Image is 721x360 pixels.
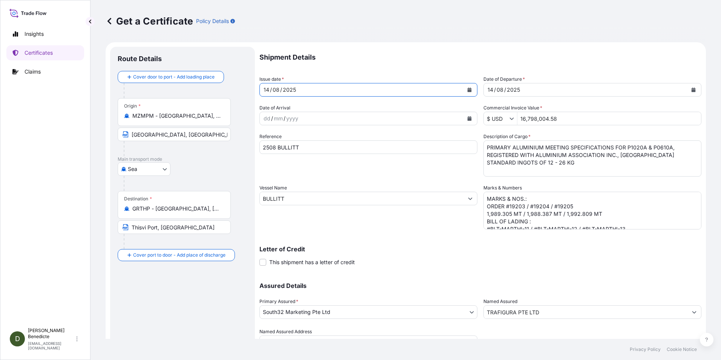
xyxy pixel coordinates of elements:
[118,162,170,176] button: Select transport
[260,192,463,205] input: Type to search vessel name or IMO
[517,112,701,125] input: Enter amount
[687,84,700,96] button: Calendar
[118,249,235,261] button: Cover port to door - Add place of discharge
[25,30,44,38] p: Insights
[133,251,226,259] span: Cover port to door - Add place of discharge
[118,71,224,83] button: Cover door to port - Add loading place
[509,115,517,122] button: Show suggestions
[484,112,509,125] input: Commercial Invoice Value
[118,54,162,63] p: Route Details
[630,346,661,352] a: Privacy Policy
[259,283,701,289] p: Assured Details
[483,133,531,140] label: Description of Cargo
[487,85,494,94] div: day,
[483,298,517,305] label: Named Assured
[463,84,476,96] button: Calendar
[259,305,477,319] button: South32 Marketing Pte Ltd
[269,258,355,266] span: This shipment has a letter of credit
[504,85,506,94] div: /
[128,165,137,173] span: Sea
[483,184,522,192] label: Marks & Numbers
[196,17,229,25] p: Policy Details
[133,73,215,81] span: Cover door to port - Add loading place
[483,192,701,229] textarea: MARKS & NOS.: ORDER #19203 / #19204 / #19205 1,989.305 MT / 1,988.387 MT / 1,992.809 MT BILL OF L...
[132,205,221,212] input: Destination
[6,26,84,42] a: Insights
[118,128,231,141] input: Text to appear on certificate
[6,64,84,79] a: Claims
[118,156,247,162] p: Main transport mode
[259,133,282,140] label: Reference
[259,47,701,68] p: Shipment Details
[280,85,282,94] div: /
[124,103,141,109] div: Origin
[118,220,231,234] input: Text to appear on certificate
[259,298,298,305] span: Primary Assured
[259,184,287,192] label: Vessel Name
[463,192,477,205] button: Show suggestions
[273,114,284,123] div: month,
[263,308,330,316] span: South32 Marketing Pte Ltd
[272,85,280,94] div: month,
[284,114,285,123] div: /
[494,85,496,94] div: /
[259,140,477,154] input: Enter booking reference
[270,85,272,94] div: /
[28,328,75,340] p: [PERSON_NAME] Benedicte
[667,346,697,352] a: Cookie Notice
[124,196,152,202] div: Destination
[263,114,271,123] div: day,
[6,45,84,60] a: Certificates
[132,112,221,120] input: Origin
[259,75,284,83] span: Issue date
[259,104,290,112] span: Date of Arrival
[484,305,687,319] input: Assured Name
[263,85,270,94] div: day,
[271,114,273,123] div: /
[483,75,525,83] span: Date of Departure
[282,85,297,94] div: year,
[483,140,701,177] textarea: PRIMARY ALUMINIUM MEETING SPECIFICATIONS FOR P1020A & P0610A, REGISTERED WITH ALUMINIUM ASSOCIATI...
[259,246,701,252] p: Letter of Credit
[28,341,75,350] p: [EMAIL_ADDRESS][DOMAIN_NAME]
[687,305,701,319] button: Show suggestions
[483,104,542,112] label: Commercial Invoice Value
[25,68,41,75] p: Claims
[506,85,521,94] div: year,
[25,49,53,57] p: Certificates
[496,85,504,94] div: month,
[259,328,312,335] label: Named Assured Address
[463,112,476,125] button: Calendar
[15,335,20,343] span: D
[106,15,193,27] p: Get a Certificate
[285,114,299,123] div: year,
